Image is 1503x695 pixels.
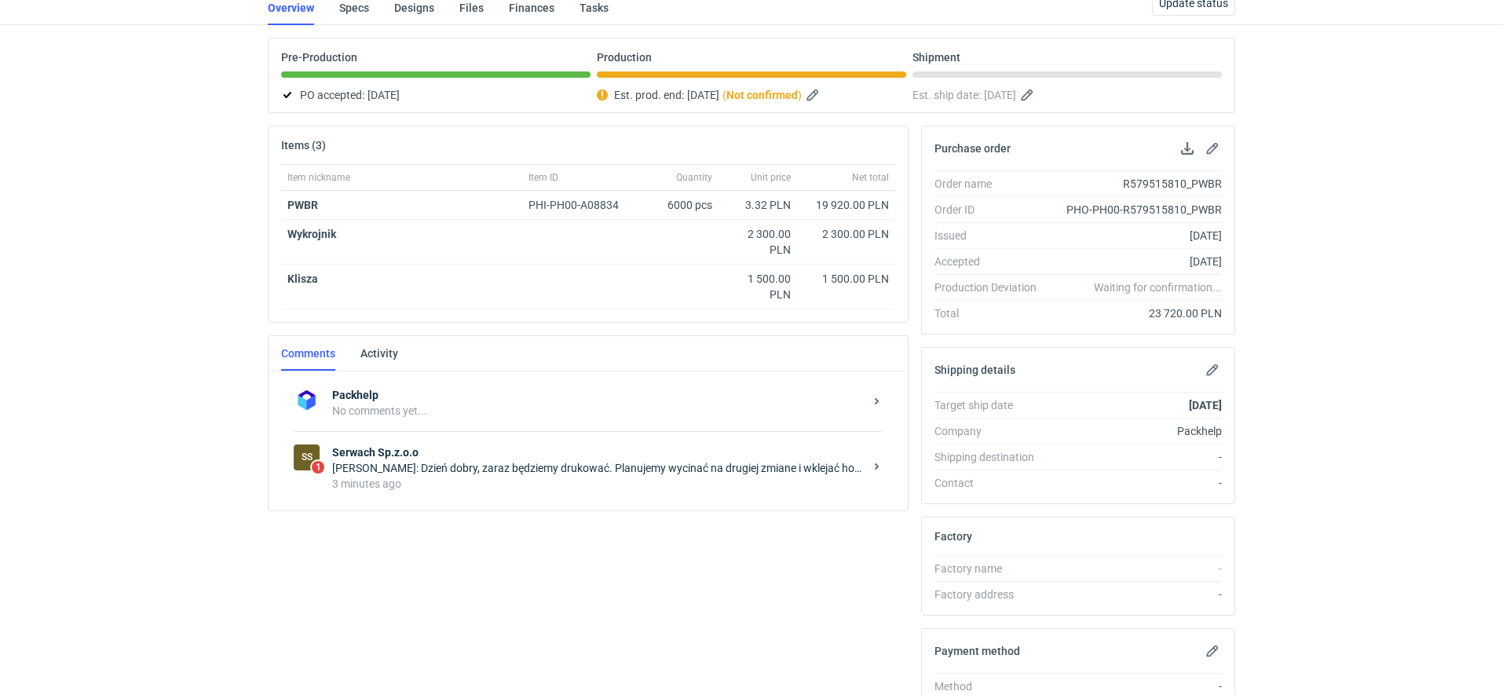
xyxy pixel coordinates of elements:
[725,226,791,258] div: 2 300.00 PLN
[934,561,1049,576] div: Factory name
[1019,86,1038,104] button: Edit estimated shipping date
[332,476,864,492] div: 3 minutes ago
[1049,176,1222,192] div: R579515810_PWBR
[803,226,889,242] div: 2 300.00 PLN
[312,461,324,474] span: 1
[912,51,960,64] p: Shipment
[687,86,719,104] span: [DATE]
[934,397,1049,413] div: Target ship date
[332,460,864,476] div: [PERSON_NAME]: Dzień dobry, zaraz będziemy drukować. Planujemy wycinać na drugiej zmiane i wkleja...
[1049,475,1222,491] div: -
[294,444,320,470] figcaption: SS
[934,142,1011,155] h2: Purchase order
[852,171,889,184] span: Net total
[1049,679,1222,694] div: -
[984,86,1016,104] span: [DATE]
[934,254,1049,269] div: Accepted
[934,423,1049,439] div: Company
[1189,399,1222,412] strong: [DATE]
[725,271,791,302] div: 1 500.00 PLN
[805,86,824,104] button: Edit estimated production end date
[934,475,1049,491] div: Contact
[803,271,889,287] div: 1 500.00 PLN
[934,280,1049,295] div: Production Deviation
[934,176,1049,192] div: Order name
[287,273,318,285] strong: Klisza
[597,51,652,64] p: Production
[751,171,791,184] span: Unit price
[1049,423,1222,439] div: Packhelp
[368,86,400,104] span: [DATE]
[934,645,1020,657] h2: Payment method
[934,364,1015,376] h2: Shipping details
[281,139,326,152] h2: Items (3)
[281,86,591,104] div: PO accepted:
[287,171,350,184] span: Item nickname
[294,444,320,470] div: Serwach Sp.z.o.o
[1049,202,1222,218] div: PHO-PH00-R579515810_PWBR
[722,89,726,101] em: (
[332,403,864,419] div: No comments yet...
[934,679,1049,694] div: Method
[360,336,398,371] a: Activity
[332,444,864,460] strong: Serwach Sp.z.o.o
[1203,360,1222,379] button: Edit shipping details
[676,171,712,184] span: Quantity
[640,191,719,220] div: 6000 pcs
[798,89,802,101] em: )
[934,587,1049,602] div: Factory address
[281,336,335,371] a: Comments
[1049,228,1222,243] div: [DATE]
[934,305,1049,321] div: Total
[287,228,336,240] strong: Wykrojnik
[934,228,1049,243] div: Issued
[803,197,889,213] div: 19 920.00 PLN
[1049,561,1222,576] div: -
[1203,139,1222,158] button: Edit purchase order
[1049,305,1222,321] div: 23 720.00 PLN
[912,86,1222,104] div: Est. ship date:
[726,89,798,101] strong: Not confirmed
[332,387,864,403] strong: Packhelp
[934,202,1049,218] div: Order ID
[287,199,318,211] a: PWBR
[528,197,634,213] div: PHI-PH00-A08834
[281,51,357,64] p: Pre-Production
[934,449,1049,465] div: Shipping destination
[725,197,791,213] div: 3.32 PLN
[1178,139,1197,158] button: Download PO
[934,530,972,543] h2: Factory
[1049,449,1222,465] div: -
[1049,254,1222,269] div: [DATE]
[1094,280,1222,295] em: Waiting for confirmation...
[1049,587,1222,602] div: -
[597,86,906,104] div: Est. prod. end:
[528,171,558,184] span: Item ID
[294,387,320,413] img: Packhelp
[1203,642,1222,660] button: Edit payment method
